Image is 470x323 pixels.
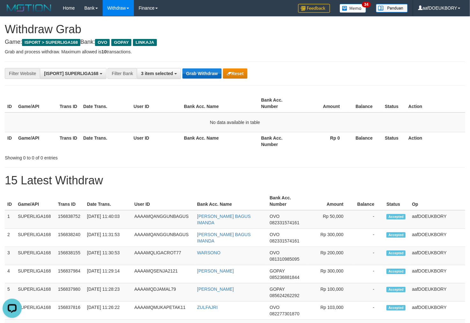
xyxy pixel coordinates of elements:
[353,283,384,302] td: -
[197,268,234,273] a: [PERSON_NAME]
[353,229,384,247] td: -
[101,49,106,54] strong: 10
[44,71,98,76] span: [ISPORT] SUPERLIGA168
[132,247,195,265] td: AAAAMQLIGACROT77
[84,210,132,229] td: [DATE] 11:40:03
[84,265,132,283] td: [DATE] 11:29:14
[111,39,131,46] span: GOPAY
[84,247,132,265] td: [DATE] 11:30:53
[270,311,299,316] span: Copy 082277301870 to clipboard
[382,94,406,112] th: Status
[5,265,15,283] td: 4
[307,210,353,229] td: Rp 50,000
[84,302,132,320] td: [DATE] 11:26:22
[259,94,300,112] th: Bank Acc. Number
[353,302,384,320] td: -
[409,229,465,247] td: aafDOEUKBORY
[270,232,280,237] span: OVO
[55,210,84,229] td: 156838752
[406,94,465,112] th: Action
[270,214,280,219] span: OVO
[270,238,299,243] span: Copy 082331574161 to clipboard
[197,305,218,310] a: ZULFAJRI
[55,265,84,283] td: 156837984
[84,283,132,302] td: [DATE] 11:28:23
[409,302,465,320] td: aafDOEUKBORY
[382,132,406,150] th: Status
[132,302,195,320] td: AAAAMQMUKAPETAK11
[270,275,299,280] span: Copy 085236881844 to clipboard
[107,68,137,79] div: Filter Bank
[3,3,22,22] button: Open LiveChat chat widget
[353,210,384,229] td: -
[57,94,81,112] th: Trans ID
[132,265,195,283] td: AAAAMQSENJA2121
[84,192,132,210] th: Date Trans.
[132,192,195,210] th: User ID
[5,192,15,210] th: ID
[270,287,285,292] span: GOPAY
[270,257,299,262] span: Copy 081310985095 to clipboard
[270,305,280,310] span: OVO
[132,210,195,229] td: AAAAMQANGGUNBAGUS
[84,229,132,247] td: [DATE] 11:31:53
[5,132,16,150] th: ID
[386,305,406,311] span: Accepted
[300,94,349,112] th: Amount
[40,68,106,79] button: [ISPORT] SUPERLIGA168
[409,265,465,283] td: aafDOEUKBORY
[131,132,181,150] th: User ID
[95,39,110,46] span: OVO
[55,302,84,320] td: 156837816
[5,174,465,187] h1: 15 Latest Withdraw
[132,283,195,302] td: AAAAMQDJAMAL79
[307,302,353,320] td: Rp 103,000
[259,132,300,150] th: Bank Acc. Number
[141,71,173,76] span: 3 item selected
[409,210,465,229] td: aafDOEUKBORY
[5,152,191,161] div: Showing 0 to 0 of 0 entries
[386,269,406,274] span: Accepted
[197,250,220,255] a: WARSONO
[5,94,16,112] th: ID
[182,68,222,79] button: Grab Withdraw
[386,287,406,292] span: Accepted
[16,132,57,150] th: Game/API
[386,232,406,238] span: Accepted
[5,247,15,265] td: 3
[195,192,267,210] th: Bank Acc. Name
[376,4,408,12] img: panduan.png
[307,283,353,302] td: Rp 100,000
[270,220,299,225] span: Copy 082331574161 to clipboard
[22,39,80,46] span: ISPORT > SUPERLIGA168
[15,265,55,283] td: SUPERLIGA168
[137,68,181,79] button: 3 item selected
[197,214,251,225] a: [PERSON_NAME] BAGUS IMANDA
[307,247,353,265] td: Rp 200,000
[223,68,247,79] button: Reset
[81,94,131,112] th: Date Trans.
[131,94,181,112] th: User ID
[270,250,280,255] span: OVO
[15,210,55,229] td: SUPERLIGA168
[409,283,465,302] td: aafDOEUKBORY
[5,112,465,132] td: No data available in table
[270,268,285,273] span: GOPAY
[349,94,382,112] th: Balance
[55,229,84,247] td: 156838240
[353,247,384,265] td: -
[15,302,55,320] td: SUPERLIGA168
[5,229,15,247] td: 2
[307,229,353,247] td: Rp 300,000
[55,283,84,302] td: 156837980
[340,4,366,13] img: Button%20Memo.svg
[57,132,81,150] th: Trans ID
[5,39,465,45] h4: Game: Bank:
[15,229,55,247] td: SUPERLIGA168
[409,192,465,210] th: Op
[353,192,384,210] th: Balance
[181,132,259,150] th: Bank Acc. Name
[15,192,55,210] th: Game/API
[353,265,384,283] td: -
[5,3,53,13] img: MOTION_logo.png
